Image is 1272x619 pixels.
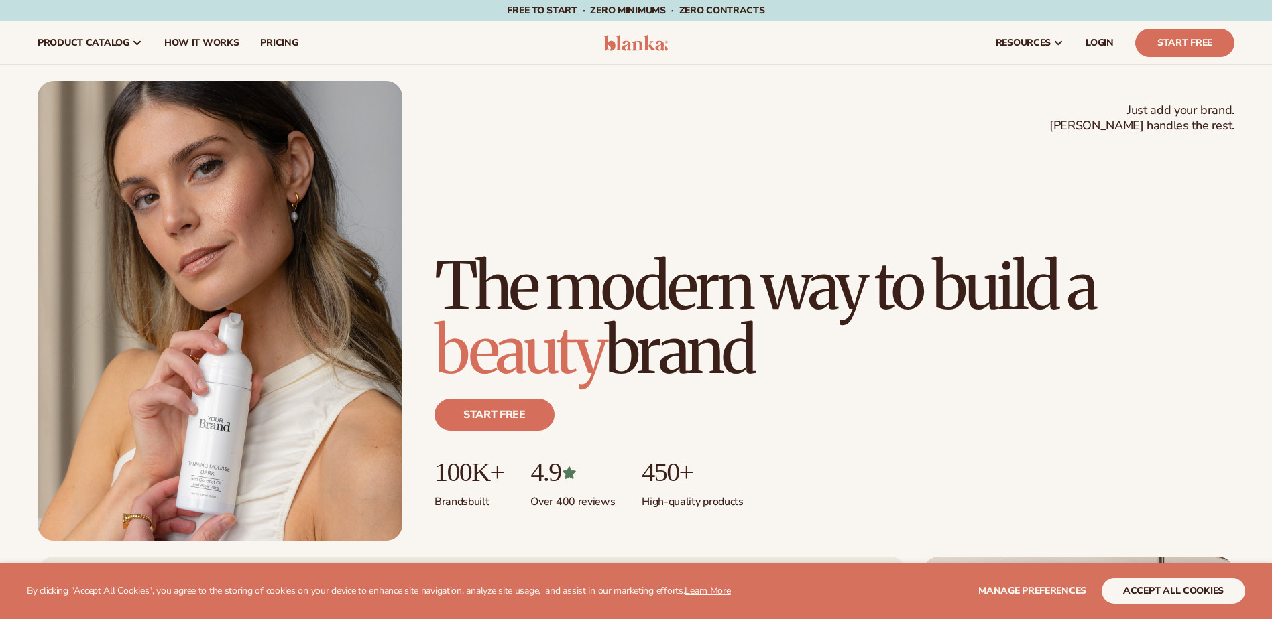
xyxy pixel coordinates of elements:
span: Manage preferences [978,584,1086,597]
span: product catalog [38,38,129,48]
p: 4.9 [530,458,615,487]
span: resources [996,38,1051,48]
img: logo [604,35,668,51]
a: LOGIN [1075,21,1124,64]
p: Over 400 reviews [530,487,615,509]
span: pricing [260,38,298,48]
a: pricing [249,21,308,64]
span: How It Works [164,38,239,48]
p: By clicking "Accept All Cookies", you agree to the storing of cookies on your device to enhance s... [27,586,731,597]
span: Free to start · ZERO minimums · ZERO contracts [507,4,764,17]
a: resources [985,21,1075,64]
a: Start free [435,399,555,431]
p: Brands built [435,487,504,509]
span: beauty [435,310,605,391]
span: LOGIN [1086,38,1114,48]
a: Start Free [1135,29,1234,57]
p: 100K+ [435,458,504,487]
button: accept all cookies [1102,578,1245,604]
img: Female holding tanning mousse. [38,81,402,541]
p: High-quality products [642,487,743,509]
button: Manage preferences [978,578,1086,604]
span: Just add your brand. [PERSON_NAME] handles the rest. [1049,102,1234,134]
a: product catalog [27,21,154,64]
a: How It Works [154,21,250,64]
p: 450+ [642,458,743,487]
h1: The modern way to build a brand [435,254,1234,383]
a: Learn More [685,584,730,597]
